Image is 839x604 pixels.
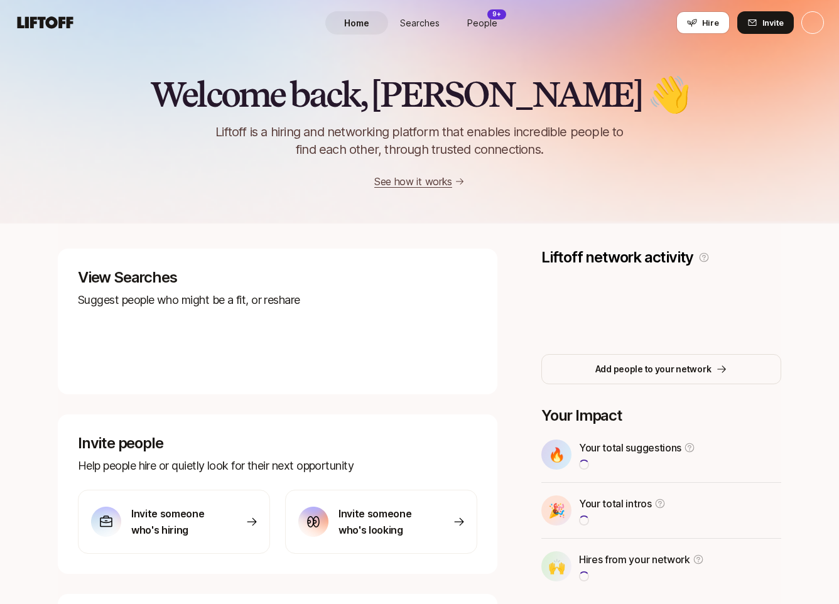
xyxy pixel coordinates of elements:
[78,434,477,452] p: Invite people
[541,249,693,266] p: Liftoff network activity
[78,269,477,286] p: View Searches
[150,75,688,113] h2: Welcome back, [PERSON_NAME] 👋
[541,440,571,470] div: 🔥
[579,551,690,568] p: Hires from your network
[762,16,784,29] span: Invite
[344,16,369,30] span: Home
[400,16,440,30] span: Searches
[579,440,681,456] p: Your total suggestions
[78,291,477,309] p: Suggest people who might be a fit, or reshare
[541,354,781,384] button: Add people to your network
[451,11,514,35] a: People9+
[388,11,451,35] a: Searches
[676,11,730,34] button: Hire
[78,457,477,475] p: Help people hire or quietly look for their next opportunity
[492,9,501,19] p: 9+
[595,362,712,377] p: Add people to your network
[325,11,388,35] a: Home
[579,495,652,512] p: Your total intros
[467,16,497,30] span: People
[131,505,219,538] p: Invite someone who's hiring
[541,407,781,424] p: Your Impact
[702,16,719,29] span: Hire
[195,123,644,158] p: Liftoff is a hiring and networking platform that enables incredible people to find each other, th...
[541,551,571,581] div: 🙌
[541,495,571,526] div: 🎉
[374,175,452,188] a: See how it works
[338,505,426,538] p: Invite someone who's looking
[737,11,794,34] button: Invite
